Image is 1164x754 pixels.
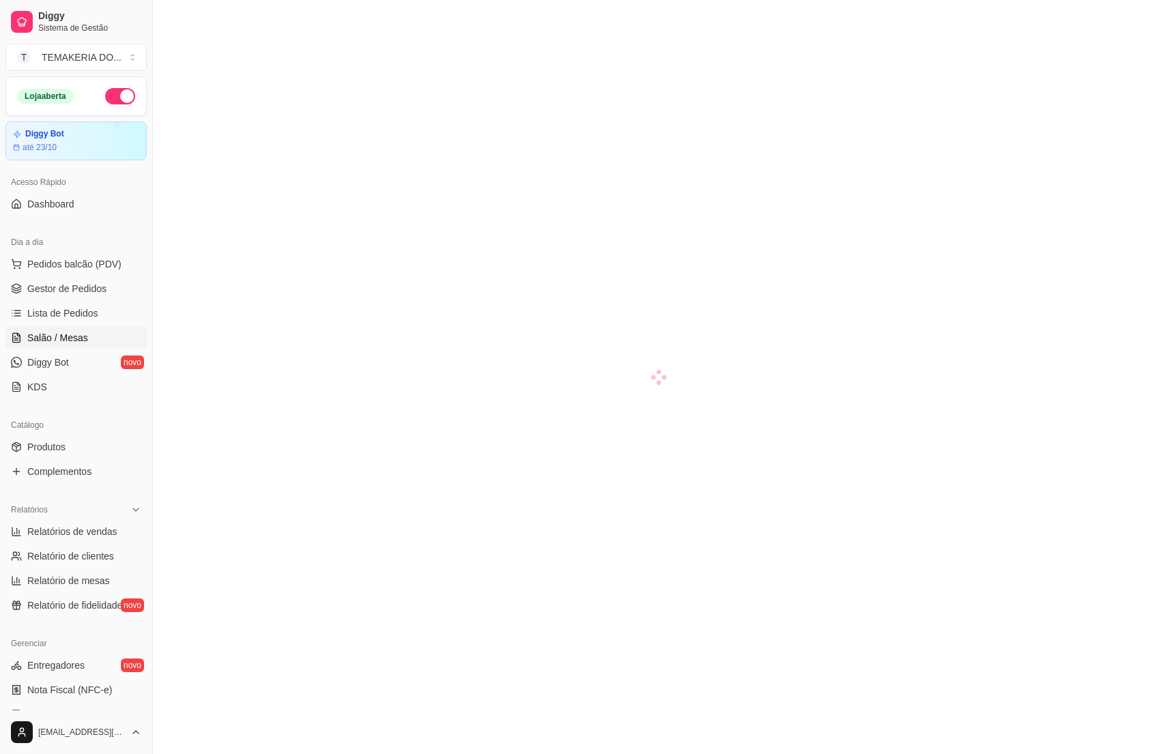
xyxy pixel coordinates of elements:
[5,171,147,193] div: Acesso Rápido
[5,253,147,275] button: Pedidos balcão (PDV)
[27,549,114,563] span: Relatório de clientes
[17,89,74,104] div: Loja aberta
[5,5,147,38] a: DiggySistema de Gestão
[11,504,48,515] span: Relatórios
[5,594,147,616] a: Relatório de fidelidadenovo
[5,633,147,654] div: Gerenciar
[5,193,147,215] a: Dashboard
[27,331,88,345] span: Salão / Mesas
[5,521,147,542] a: Relatórios de vendas
[105,88,135,104] button: Alterar Status
[27,525,117,538] span: Relatórios de vendas
[5,351,147,373] a: Diggy Botnovo
[27,197,74,211] span: Dashboard
[5,302,147,324] a: Lista de Pedidos
[5,704,147,725] a: Controle de caixa
[5,679,147,701] a: Nota Fiscal (NFC-e)
[25,129,64,139] article: Diggy Bot
[5,278,147,300] a: Gestor de Pedidos
[5,461,147,482] a: Complementos
[27,257,122,271] span: Pedidos balcão (PDV)
[5,436,147,458] a: Produtos
[17,50,31,64] span: T
[5,716,147,749] button: [EMAIL_ADDRESS][DOMAIN_NAME]
[5,44,147,71] button: Select a team
[23,142,57,153] article: até 23/10
[27,708,102,721] span: Controle de caixa
[27,598,122,612] span: Relatório de fidelidade
[38,727,125,738] span: [EMAIL_ADDRESS][DOMAIN_NAME]
[27,380,47,394] span: KDS
[5,231,147,253] div: Dia a dia
[5,327,147,349] a: Salão / Mesas
[5,545,147,567] a: Relatório de clientes
[5,414,147,436] div: Catálogo
[27,574,110,588] span: Relatório de mesas
[38,10,141,23] span: Diggy
[38,23,141,33] span: Sistema de Gestão
[27,356,69,369] span: Diggy Bot
[5,121,147,160] a: Diggy Botaté 23/10
[27,306,98,320] span: Lista de Pedidos
[5,654,147,676] a: Entregadoresnovo
[27,683,112,697] span: Nota Fiscal (NFC-e)
[27,282,107,295] span: Gestor de Pedidos
[27,465,91,478] span: Complementos
[27,658,85,672] span: Entregadores
[5,376,147,398] a: KDS
[42,50,122,64] div: TEMAKERIA DO ...
[27,440,66,454] span: Produtos
[5,570,147,592] a: Relatório de mesas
